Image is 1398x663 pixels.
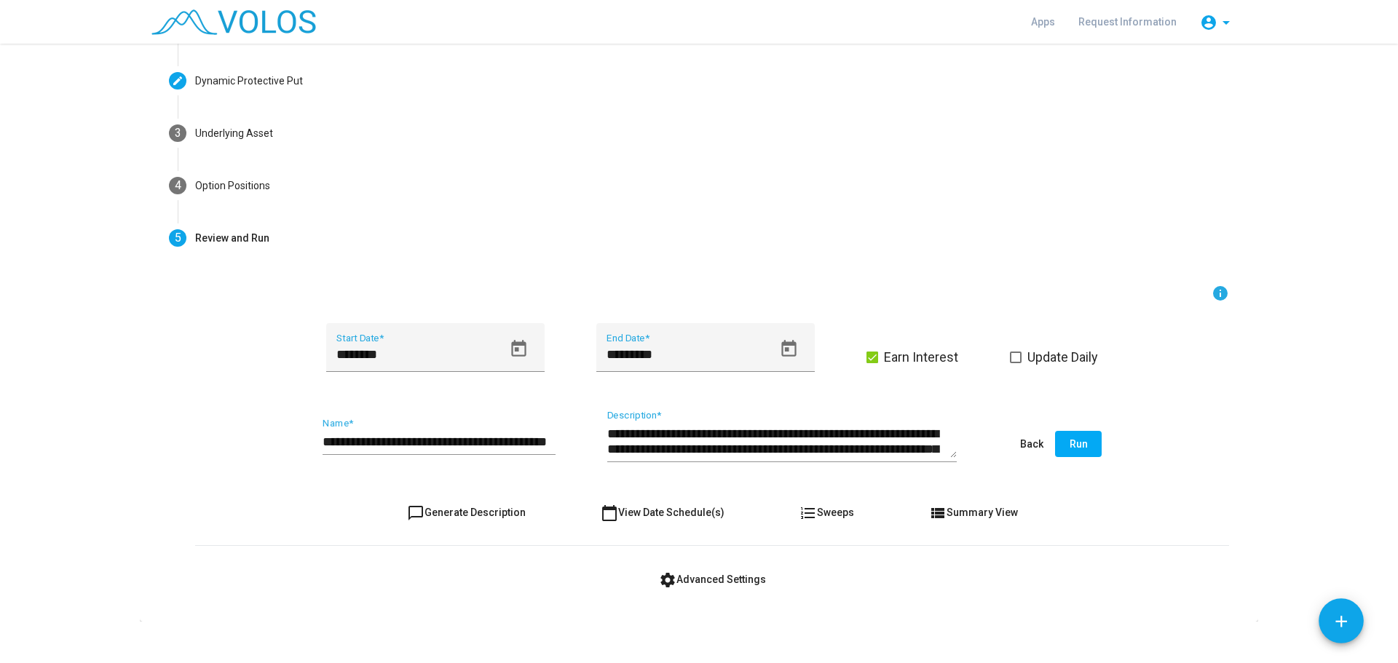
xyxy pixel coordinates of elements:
[659,571,676,589] mat-icon: settings
[601,507,724,518] span: View Date Schedule(s)
[917,499,1030,525] button: Summary View
[1027,349,1098,366] span: Update Daily
[1031,16,1055,28] span: Apps
[1008,431,1055,457] button: Back
[601,504,618,522] mat-icon: calendar_today
[659,573,766,585] span: Advanced Settings
[1019,9,1067,35] a: Apps
[788,499,866,525] button: Sweeps
[195,178,270,194] div: Option Positions
[1217,14,1235,31] mat-icon: arrow_drop_down
[1078,16,1177,28] span: Request Information
[175,126,181,140] span: 3
[395,499,537,525] button: Generate Description
[407,504,424,522] mat-icon: chat_bubble_outline
[1200,14,1217,31] mat-icon: account_circle
[195,74,303,89] div: Dynamic Protective Put
[589,499,736,525] button: View Date Schedule(s)
[407,507,526,518] span: Generate Description
[1319,598,1364,643] button: Add icon
[929,507,1018,518] span: Summary View
[1070,438,1088,450] span: Run
[172,75,183,87] mat-icon: create
[195,231,269,246] div: Review and Run
[799,507,854,518] span: Sweeps
[884,349,958,366] span: Earn Interest
[175,178,181,192] span: 4
[1020,438,1043,450] span: Back
[1332,612,1351,631] mat-icon: add
[799,504,817,522] mat-icon: format_list_numbered
[175,231,181,245] span: 5
[647,566,778,592] button: Advanced Settings
[773,333,805,365] button: Open calendar
[1055,431,1102,457] button: Run
[195,126,273,141] div: Underlying Asset
[1067,9,1188,35] a: Request Information
[929,504,947,522] mat-icon: view_list
[502,333,535,365] button: Open calendar
[1212,285,1229,302] mat-icon: info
